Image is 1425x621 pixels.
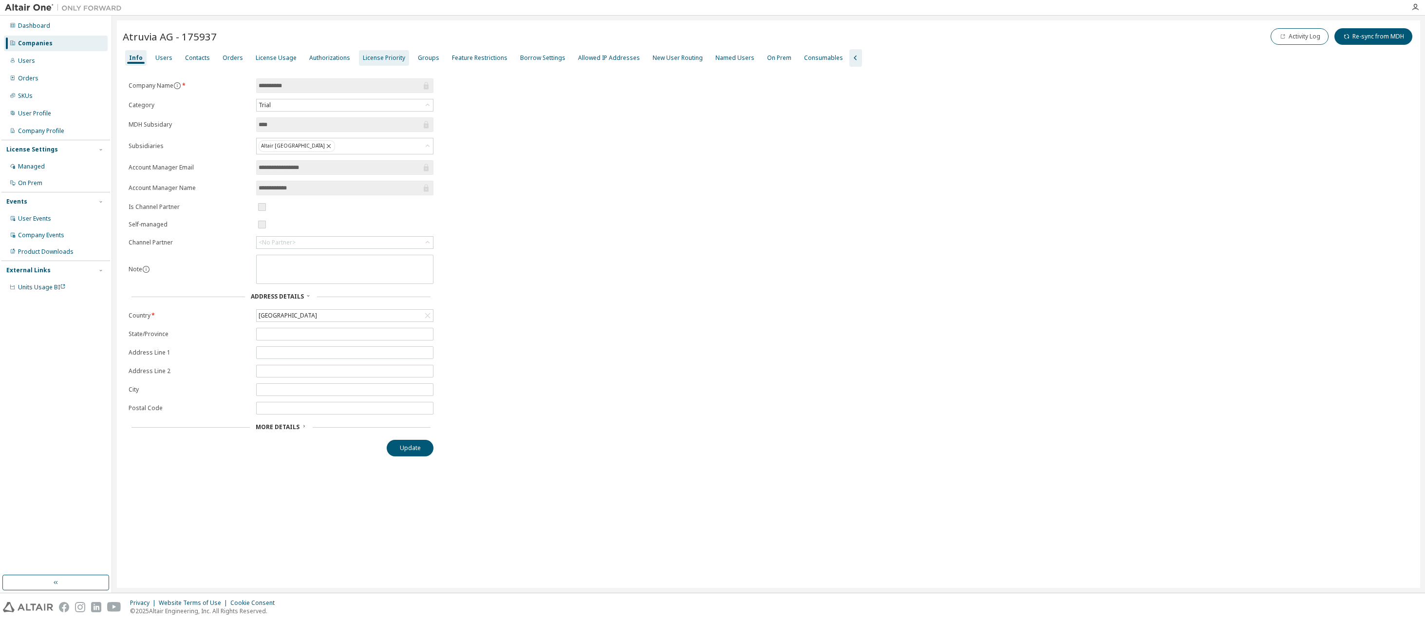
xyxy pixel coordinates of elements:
div: Product Downloads [18,248,74,256]
div: Website Terms of Use [159,599,230,607]
div: Users [155,54,172,62]
div: External Links [6,266,51,274]
div: Info [129,54,143,62]
div: Company Events [18,231,64,239]
label: MDH Subsidary [129,121,250,129]
div: Company Profile [18,127,64,135]
span: Atruvia AG - 175937 [123,30,217,43]
div: [GEOGRAPHIC_DATA] [257,310,319,321]
img: Altair One [5,3,127,13]
div: Groups [418,54,439,62]
label: Address Line 1 [129,349,250,357]
div: Borrow Settings [520,54,565,62]
label: Category [129,101,250,109]
div: Orders [18,75,38,82]
label: Channel Partner [129,239,250,246]
div: <No Partner> [257,237,433,248]
img: facebook.svg [59,602,69,612]
div: Trial [257,99,433,111]
div: Events [6,198,27,206]
div: Altair [GEOGRAPHIC_DATA] [259,140,335,152]
label: Country [129,312,250,320]
label: Subsidiaries [129,142,250,150]
div: User Events [18,215,51,223]
div: New User Routing [653,54,703,62]
div: Dashboard [18,22,50,30]
label: Address Line 2 [129,367,250,375]
div: Named Users [715,54,754,62]
label: Self-managed [129,221,250,228]
div: Authorizations [309,54,350,62]
div: Companies [18,39,53,47]
label: Note [129,265,142,273]
div: Users [18,57,35,65]
div: SKUs [18,92,33,100]
button: Activity Log [1271,28,1329,45]
div: [GEOGRAPHIC_DATA] [257,310,433,321]
p: © 2025 Altair Engineering, Inc. All Rights Reserved. [130,607,281,615]
div: Contacts [185,54,210,62]
label: City [129,386,250,394]
div: On Prem [18,179,42,187]
div: Orders [223,54,243,62]
button: information [173,82,181,90]
label: Company Name [129,82,250,90]
div: License Usage [256,54,297,62]
div: Trial [257,100,272,111]
div: On Prem [767,54,791,62]
button: information [142,265,150,273]
div: Altair [GEOGRAPHIC_DATA] [257,138,433,154]
label: Postal Code [129,404,250,412]
div: License Settings [6,146,58,153]
div: <No Partner> [259,239,296,246]
img: instagram.svg [75,602,85,612]
label: Account Manager Name [129,184,250,192]
img: linkedin.svg [91,602,101,612]
div: Cookie Consent [230,599,281,607]
span: Address Details [251,292,304,301]
label: State/Province [129,330,250,338]
label: Account Manager Email [129,164,250,171]
div: Allowed IP Addresses [578,54,640,62]
img: youtube.svg [107,602,121,612]
div: User Profile [18,110,51,117]
span: Units Usage BI [18,283,66,291]
div: Managed [18,163,45,170]
button: Re-sync from MDH [1334,28,1412,45]
div: Feature Restrictions [452,54,507,62]
button: Update [387,440,433,456]
div: License Priority [363,54,405,62]
span: More Details [256,423,300,431]
div: Consumables [804,54,843,62]
label: Is Channel Partner [129,203,250,211]
div: Privacy [130,599,159,607]
img: altair_logo.svg [3,602,53,612]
